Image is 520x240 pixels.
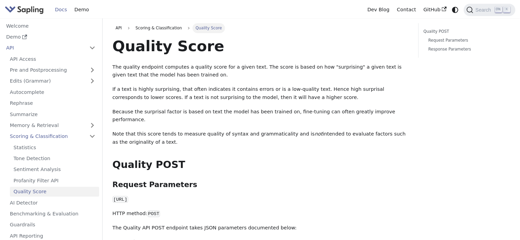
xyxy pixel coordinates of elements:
[112,130,408,146] p: Note that this score tends to measure quality of syntax and grammaticality and is intended to eva...
[116,26,122,30] span: API
[419,4,450,15] a: GitHub
[428,46,505,53] a: Response Parameters
[6,220,99,230] a: Guardrails
[192,23,225,33] span: Quality Score
[112,210,408,218] p: HTTP method:
[464,4,515,16] button: Search (Ctrl+K)
[6,76,99,86] a: Edits (Grammar)
[423,28,508,35] a: Quality POST
[51,4,71,15] a: Docs
[6,98,99,108] a: Rephrase
[315,131,323,137] em: not
[393,4,420,15] a: Contact
[112,108,408,124] p: Because the surprisal factor is based on text the model has been trained on, fine-tuning can ofte...
[6,198,99,208] a: AI Detector
[112,159,408,171] h2: Quality POST
[6,65,99,75] a: Pre and Postprocessing
[6,209,99,219] a: Benchmarking & Evaluation
[5,5,44,15] img: Sapling.ai
[10,165,99,174] a: Sentiment Analysis
[112,23,125,33] a: API
[112,180,408,189] h3: Request Parameters
[6,87,99,97] a: Autocomplete
[112,37,408,55] h1: Quality Score
[112,23,408,33] nav: Breadcrumbs
[10,175,99,185] a: Profanity Filter API
[112,63,408,80] p: The quality endpoint computes a quality score for a given text. The score is based on how "surpri...
[85,43,99,53] button: Collapse sidebar category 'API'
[112,196,128,203] code: [URL]
[5,5,46,15] a: Sapling.ai
[132,23,185,33] span: Scoring & Classification
[10,142,99,152] a: Statistics
[112,224,408,232] p: The Quality API POST endpoint takes JSON parameters documented below:
[6,109,99,119] a: Summarize
[450,5,460,15] button: Switch between dark and light mode (currently system mode)
[112,85,408,102] p: If a text is highly surprising, that often indicates it contains errors or is a low-quality text....
[71,4,93,15] a: Demo
[147,210,160,217] code: POST
[473,7,495,13] span: Search
[10,187,99,197] a: Quality Score
[2,43,85,53] a: API
[2,32,99,42] a: Demo
[503,6,510,13] kbd: K
[6,121,99,130] a: Memory & Retrieval
[2,21,99,31] a: Welcome
[6,131,99,141] a: Scoring & Classification
[10,154,99,164] a: Tone Detection
[363,4,393,15] a: Dev Blog
[6,54,99,64] a: API Access
[428,37,505,44] a: Request Parameters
